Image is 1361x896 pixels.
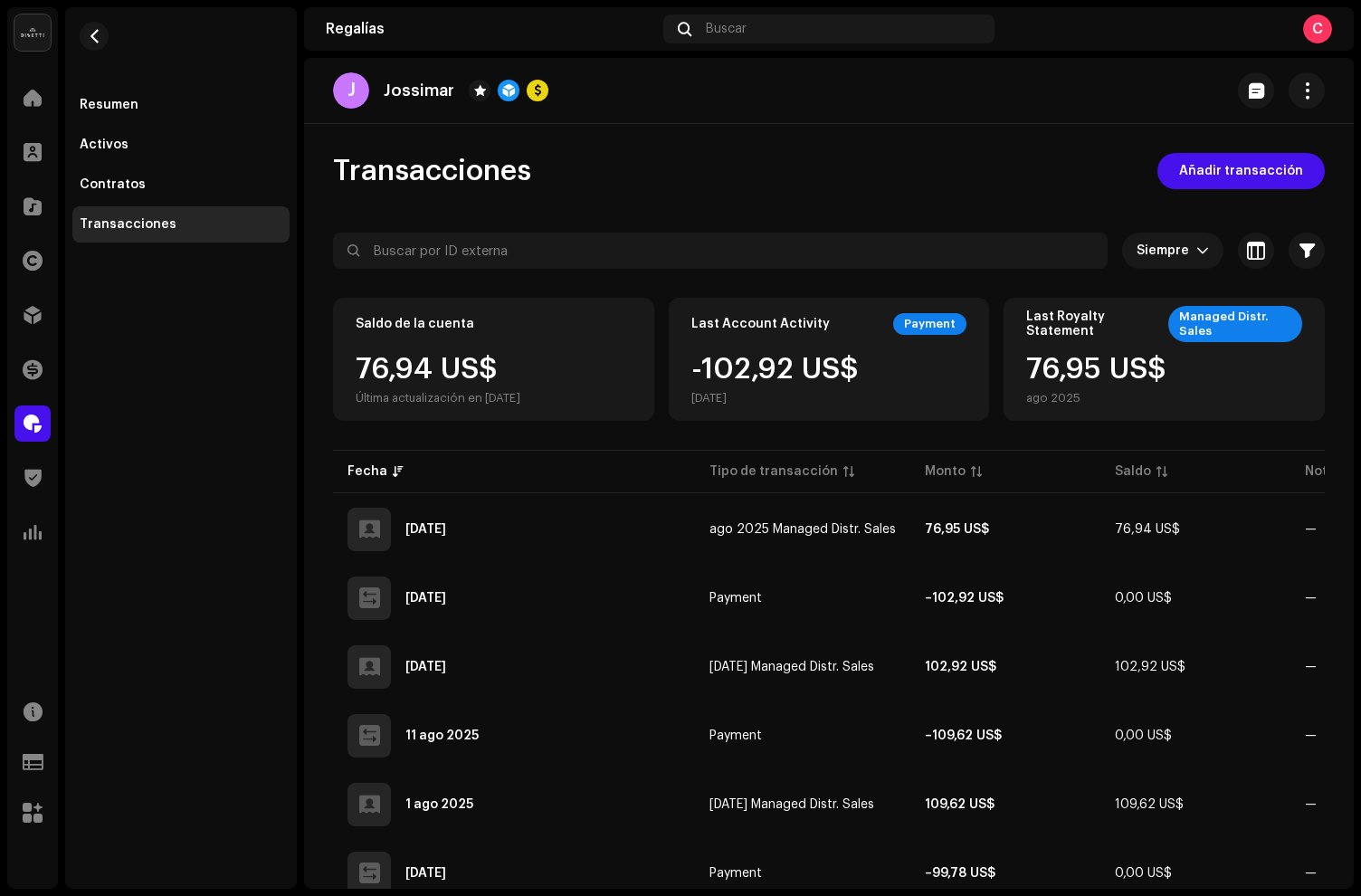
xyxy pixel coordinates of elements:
div: Resumen [80,98,138,112]
div: 2 oct 2025 [405,523,446,536]
re-m-nav-item: Activos [72,127,290,163]
div: J [333,72,369,109]
re-m-nav-item: Contratos [72,167,290,203]
div: Activos [80,138,128,152]
div: 11 ago 2025 [405,729,479,742]
div: Regalías [326,22,656,36]
re-a-table-badge: — [1305,867,1317,880]
span: Buscar [706,22,747,36]
div: [DATE] [691,391,859,405]
strong: 109,62 US$ [925,798,995,811]
div: Fecha [347,462,387,481]
div: Last Royalty Statement [1026,310,1161,338]
p: Jossimar [384,81,454,100]
re-a-table-badge: — [1305,729,1317,742]
span: Payment [709,867,762,880]
div: Transacciones [80,217,176,232]
re-a-table-badge: — [1305,798,1317,811]
re-a-table-badge: — [1305,661,1317,673]
span: 0,00 US$ [1115,729,1172,742]
div: Contratos [80,177,146,192]
span: 102,92 US$ [1115,661,1185,673]
div: Monto [925,462,966,481]
span: Payment [709,729,762,742]
span: 0,00 US$ [1115,592,1172,605]
div: Saldo [1115,462,1151,481]
strong: 76,95 US$ [925,523,989,536]
span: Añadir transacción [1179,153,1303,189]
input: Buscar por ID externa [333,233,1108,269]
div: Last Account Activity [691,317,830,331]
re-m-nav-item: Resumen [72,87,290,123]
div: Payment [893,313,966,335]
div: 9 jul 2025 [405,867,446,880]
span: ago 2025 Managed Distr. Sales [709,523,896,536]
span: jun 2025 Managed Distr. Sales [709,798,874,811]
span: 76,94 US$ [1115,523,1180,536]
re-m-nav-item: Transacciones [72,206,290,243]
button: Añadir transacción [1157,153,1325,189]
img: 02a7c2d3-3c89-4098-b12f-2ff2945c95ee [14,14,51,51]
div: Última actualización en [DATE] [356,391,520,405]
span: 109,62 US$ [1115,798,1184,811]
span: Siempre [1137,233,1196,269]
span: 0,00 US$ [1115,867,1172,880]
span: Payment [709,592,762,605]
div: 10 sept 2025 [405,592,446,605]
strong: 102,92 US$ [925,661,996,673]
strong: –109,62 US$ [925,729,1002,742]
div: 1 ago 2025 [405,798,473,811]
div: Managed Distr. Sales [1168,306,1302,342]
re-a-table-badge: — [1305,592,1317,605]
strong: –99,78 US$ [925,867,995,880]
div: Tipo de transacción [709,462,838,481]
strong: –102,92 US$ [925,592,1004,605]
div: Saldo de la cuenta [356,317,474,331]
span: jul 2025 Managed Distr. Sales [709,661,874,673]
div: 2 sept 2025 [405,661,446,673]
div: C [1303,14,1332,43]
div: dropdown trigger [1196,233,1209,269]
span: Transacciones [333,153,531,189]
re-a-table-badge: — [1305,523,1317,536]
div: ago 2025 [1026,391,1166,405]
